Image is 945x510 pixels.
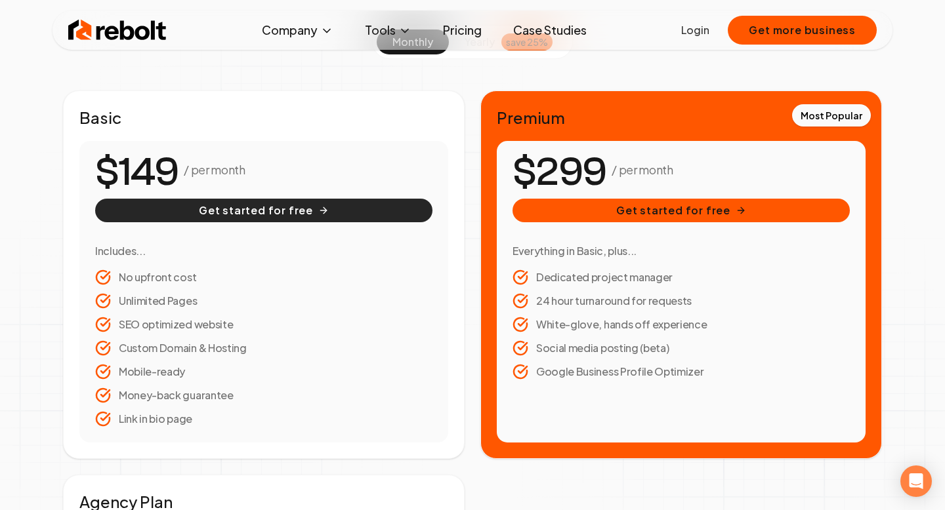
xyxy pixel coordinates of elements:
a: Pricing [432,17,492,43]
number-flow-react: $149 [95,143,178,202]
li: Custom Domain & Hosting [95,340,432,356]
button: Get more business [728,16,877,45]
li: SEO optimized website [95,317,432,332]
button: Tools [354,17,422,43]
button: Get started for free [513,199,850,222]
h3: Includes... [95,243,432,259]
li: Google Business Profile Optimizer [513,364,850,380]
h2: Basic [79,107,448,128]
p: / per month [612,161,673,179]
number-flow-react: $299 [513,143,606,202]
li: White-glove, hands off experience [513,317,850,332]
a: Case Studies [503,17,597,43]
button: Get started for free [95,199,432,222]
button: Company [251,17,344,43]
li: 24 hour turnaround for requests [513,293,850,309]
li: Social media posting (beta) [513,340,850,356]
li: Mobile-ready [95,364,432,380]
li: Link in bio page [95,411,432,427]
h3: Everything in Basic, plus... [513,243,850,259]
li: Money-back guarantee [95,387,432,403]
li: Unlimited Pages [95,293,432,309]
div: Most Popular [792,104,871,127]
p: / per month [184,161,245,179]
li: No upfront cost [95,269,432,285]
div: Open Intercom Messenger [900,465,932,497]
li: Dedicated project manager [513,269,850,285]
h2: Premium [497,107,866,128]
a: Login [681,22,709,38]
img: Rebolt Logo [68,17,167,43]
